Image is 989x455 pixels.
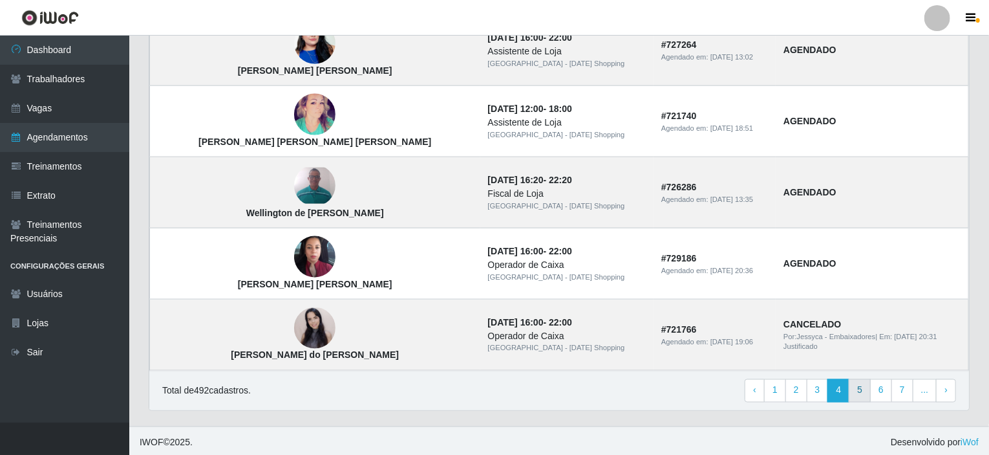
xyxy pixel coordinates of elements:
div: Agendado em: [661,52,768,63]
p: Total de 492 cadastros. [162,384,251,398]
div: Justificado [783,342,961,353]
a: 6 [870,379,892,403]
strong: # 726286 [661,182,697,192]
div: [GEOGRAPHIC_DATA] - [DATE] Shopping [488,272,646,283]
strong: [PERSON_NAME] [PERSON_NAME] [238,65,392,76]
span: › [944,385,948,395]
strong: AGENDADO [783,258,836,269]
strong: - [488,317,572,327]
a: 1 [764,379,786,403]
div: | Em: [783,331,961,342]
div: Assistente de Loja [488,45,646,58]
img: Fabiana Silva do Nascimento [294,308,335,348]
strong: - [488,175,572,185]
time: 18:00 [549,104,572,114]
strong: - [488,246,572,256]
time: [DATE] 13:35 [710,195,753,203]
strong: [PERSON_NAME] [PERSON_NAME] [PERSON_NAME] [198,137,431,147]
a: 3 [807,379,829,403]
a: ... [913,379,937,403]
div: Fiscal de Loja [488,187,646,201]
time: [DATE] 16:00 [488,317,544,327]
img: Luciana Nyara Nogueira de Araújo [294,84,335,146]
time: 22:00 [549,246,572,256]
div: [GEOGRAPHIC_DATA] - [DATE] Shopping [488,58,646,69]
time: [DATE] 16:20 [488,175,544,185]
strong: CANCELADO [783,319,841,329]
a: 4 [827,379,849,403]
time: [DATE] 19:06 [710,338,753,346]
time: 22:20 [549,175,572,185]
span: IWOF [140,438,164,448]
strong: [PERSON_NAME] [PERSON_NAME] [238,279,392,289]
time: 22:00 [549,32,572,43]
time: [DATE] 20:31 [895,333,937,340]
a: 7 [891,379,913,403]
strong: # 721766 [661,324,697,335]
strong: AGENDADO [783,187,836,197]
span: ‹ [753,385,756,395]
strong: [PERSON_NAME] do [PERSON_NAME] [231,350,399,361]
div: Operador de Caixa [488,329,646,343]
time: [DATE] 16:00 [488,246,544,256]
time: [DATE] 16:00 [488,32,544,43]
strong: # 721740 [661,111,697,121]
div: Agendado em: [661,194,768,205]
span: © 2025 . [140,436,193,450]
div: Agendado em: [661,265,768,276]
div: Agendado em: [661,123,768,134]
nav: pagination [745,379,956,403]
strong: # 729186 [661,253,697,263]
a: 2 [785,379,807,403]
a: Previous [745,379,765,403]
time: [DATE] 20:36 [710,267,753,274]
strong: - [488,104,572,114]
time: [DATE] 18:51 [710,124,753,132]
img: Estefânia da costa Silva [294,7,335,81]
span: Por: Jessyca - Embaixadores [783,333,875,340]
div: Agendado em: [661,337,768,348]
strong: AGENDADO [783,116,836,126]
span: Desenvolvido por [891,436,979,450]
a: 5 [849,379,871,403]
div: [GEOGRAPHIC_DATA] - [DATE] Shopping [488,343,646,354]
div: Operador de Caixa [488,258,646,272]
time: [DATE] 12:00 [488,104,544,114]
strong: - [488,32,572,43]
time: 22:00 [549,317,572,327]
strong: Wellington de [PERSON_NAME] [246,208,384,218]
div: Assistente de Loja [488,116,646,129]
a: iWof [961,438,979,448]
div: [GEOGRAPHIC_DATA] - [DATE] Shopping [488,201,646,212]
a: Next [936,379,956,403]
strong: AGENDADO [783,45,836,55]
div: [GEOGRAPHIC_DATA] - [DATE] Shopping [488,129,646,140]
strong: # 727264 [661,39,697,50]
img: CoreUI Logo [21,10,79,26]
img: Wellington de Jesus Campos [294,168,335,204]
time: [DATE] 13:02 [710,53,753,61]
img: Bianca Paiva De Oliveira Fonseca [294,211,335,303]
